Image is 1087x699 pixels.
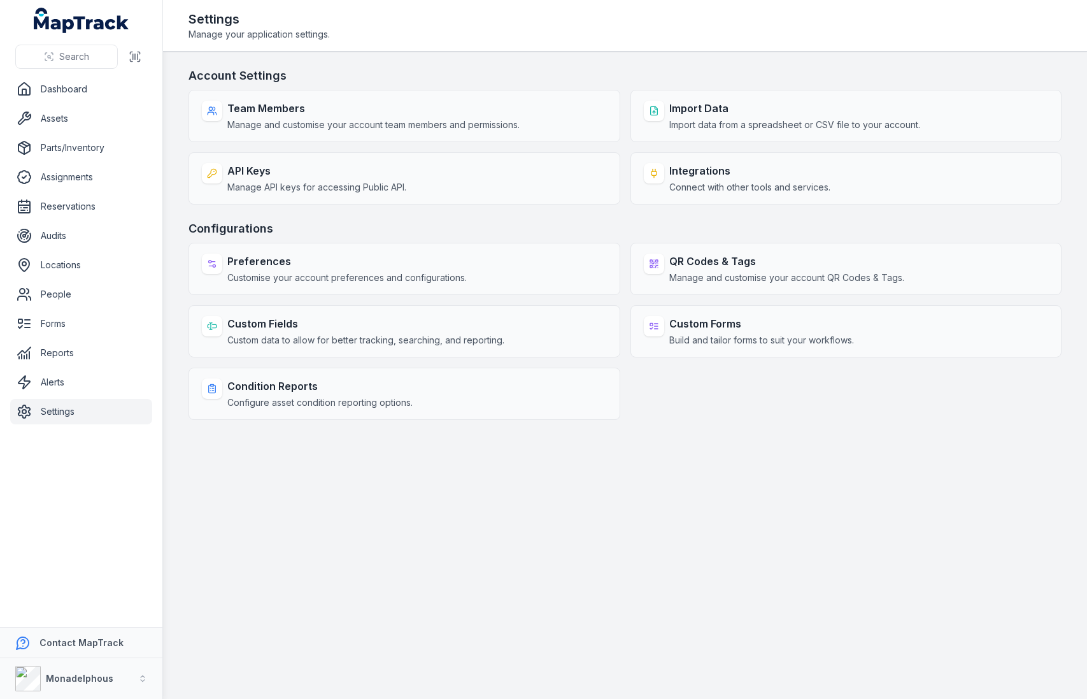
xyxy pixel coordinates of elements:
[669,334,854,347] span: Build and tailor forms to suit your workflows.
[669,119,920,131] span: Import data from a spreadsheet or CSV file to your account.
[10,399,152,424] a: Settings
[669,181,830,194] span: Connect with other tools and services.
[188,243,620,295] a: PreferencesCustomise your account preferences and configurations.
[188,305,620,357] a: Custom FieldsCustom data to allow for better tracking, searching, and reporting.
[59,50,89,63] span: Search
[669,163,830,178] strong: Integrations
[669,271,904,284] span: Manage and customise your account QR Codes & Tags.
[46,673,113,684] strong: Monadelphous
[227,254,467,269] strong: Preferences
[669,254,904,269] strong: QR Codes & Tags
[227,396,413,409] span: Configure asset condition reporting options.
[10,194,152,219] a: Reservations
[10,282,152,307] a: People
[188,368,620,420] a: Condition ReportsConfigure asset condition reporting options.
[10,223,152,249] a: Audits
[188,28,330,41] span: Manage your application settings.
[10,311,152,336] a: Forms
[188,152,620,205] a: API KeysManage API keys for accessing Public API.
[10,76,152,102] a: Dashboard
[227,181,406,194] span: Manage API keys for accessing Public API.
[188,10,330,28] h2: Settings
[15,45,118,69] button: Search
[630,90,1062,142] a: Import DataImport data from a spreadsheet or CSV file to your account.
[188,220,1062,238] h3: Configurations
[227,316,504,331] strong: Custom Fields
[34,8,129,33] a: MapTrack
[227,378,413,394] strong: Condition Reports
[10,340,152,366] a: Reports
[10,106,152,131] a: Assets
[227,101,520,116] strong: Team Members
[630,152,1062,205] a: IntegrationsConnect with other tools and services.
[669,316,854,331] strong: Custom Forms
[39,637,124,648] strong: Contact MapTrack
[188,67,1062,85] h3: Account Settings
[630,305,1062,357] a: Custom FormsBuild and tailor forms to suit your workflows.
[227,163,406,178] strong: API Keys
[10,252,152,278] a: Locations
[227,334,504,347] span: Custom data to allow for better tracking, searching, and reporting.
[10,135,152,161] a: Parts/Inventory
[10,370,152,395] a: Alerts
[188,90,620,142] a: Team MembersManage and customise your account team members and permissions.
[227,119,520,131] span: Manage and customise your account team members and permissions.
[630,243,1062,295] a: QR Codes & TagsManage and customise your account QR Codes & Tags.
[227,271,467,284] span: Customise your account preferences and configurations.
[10,164,152,190] a: Assignments
[669,101,920,116] strong: Import Data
